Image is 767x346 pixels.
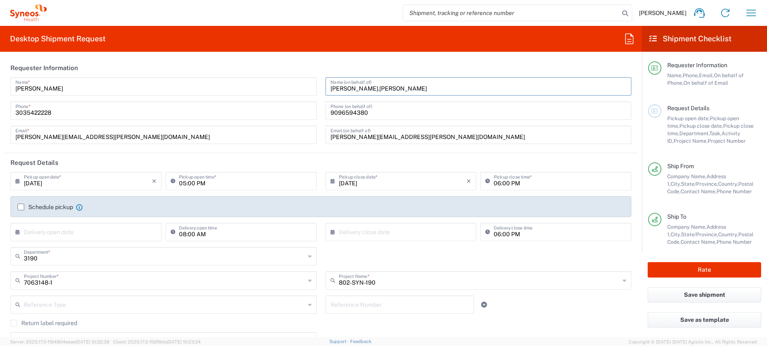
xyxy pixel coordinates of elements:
span: Request Details [667,105,709,111]
span: City, [671,181,681,187]
span: State/Province, [681,231,718,237]
span: Copyright © [DATE]-[DATE] Agistix Inc., All Rights Reserved [628,338,757,346]
span: Ship From [667,163,694,169]
span: [DATE] 10:32:38 [76,339,109,344]
button: Rate [648,262,761,278]
button: Save as template [648,312,761,328]
span: Requester Information [667,62,727,68]
i: × [467,174,471,188]
span: Client: 2025.17.0-159f9de [113,339,201,344]
span: Phone Number [717,239,752,245]
a: Add Reference [478,299,490,311]
span: Phone, [683,72,699,78]
a: Feedback [350,339,371,344]
i: × [152,174,156,188]
span: Project Number [708,138,746,144]
span: City, [671,231,681,237]
span: Name, [667,72,683,78]
h2: Requester Information [10,64,78,72]
span: Pickup close date, [679,123,723,129]
span: Contact Name, [681,188,717,194]
span: Ship To [667,213,686,220]
span: [DATE] 10:23:34 [167,339,201,344]
span: Department, [679,130,709,136]
span: [PERSON_NAME] [639,9,686,17]
h2: Desktop Shipment Request [10,34,106,44]
span: Project Name, [674,138,708,144]
label: Schedule pickup [18,204,73,210]
input: Shipment, tracking or reference number [403,5,619,21]
h2: Request Details [10,159,58,167]
span: Phone Number [717,188,752,194]
span: Country, [718,231,738,237]
span: Contact Name, [681,239,717,245]
span: Email, [699,72,714,78]
span: State/Province, [681,181,718,187]
span: Server: 2025.17.0-1194904eeae [10,339,109,344]
span: Company Name, [667,224,706,230]
span: Task, [709,130,722,136]
a: Support [329,339,350,344]
label: Return label required [10,320,77,326]
button: Save shipment [648,287,761,303]
h2: Shipment Checklist [649,34,732,44]
span: Pickup open date, [667,115,710,121]
span: Country, [718,181,738,187]
span: Company Name, [667,173,706,179]
span: On behalf of Email [684,80,728,86]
